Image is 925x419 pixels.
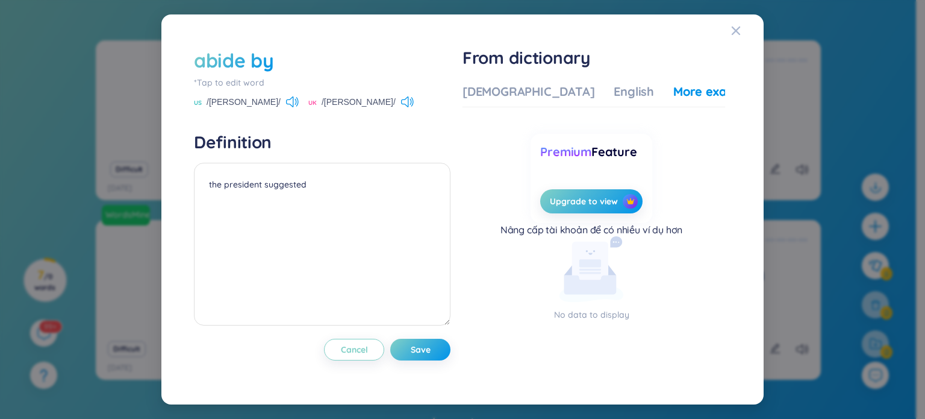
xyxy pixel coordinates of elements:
[540,144,591,159] span: Premium
[308,98,317,108] span: UK
[194,76,450,89] div: *Tap to edit word
[673,83,761,100] div: More examples
[462,47,725,69] h1: From dictionary
[500,223,683,236] div: Nâng cấp tài khoản để có nhiều ví dụ hơn
[550,195,618,207] span: Upgrade to view
[462,308,720,321] p: No data to display
[411,344,431,356] span: Save
[341,344,368,356] span: Cancel
[207,95,281,109] span: /[PERSON_NAME]/
[731,14,764,47] button: Close
[626,197,635,206] img: crown icon
[322,95,396,109] span: /[PERSON_NAME]/
[462,83,594,100] div: [DEMOGRAPHIC_DATA]
[194,47,273,74] div: abide by
[540,143,642,160] div: Feature
[194,131,450,153] h4: Definition
[194,163,450,326] textarea: the president suggested
[614,83,654,100] div: English
[194,98,202,108] span: US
